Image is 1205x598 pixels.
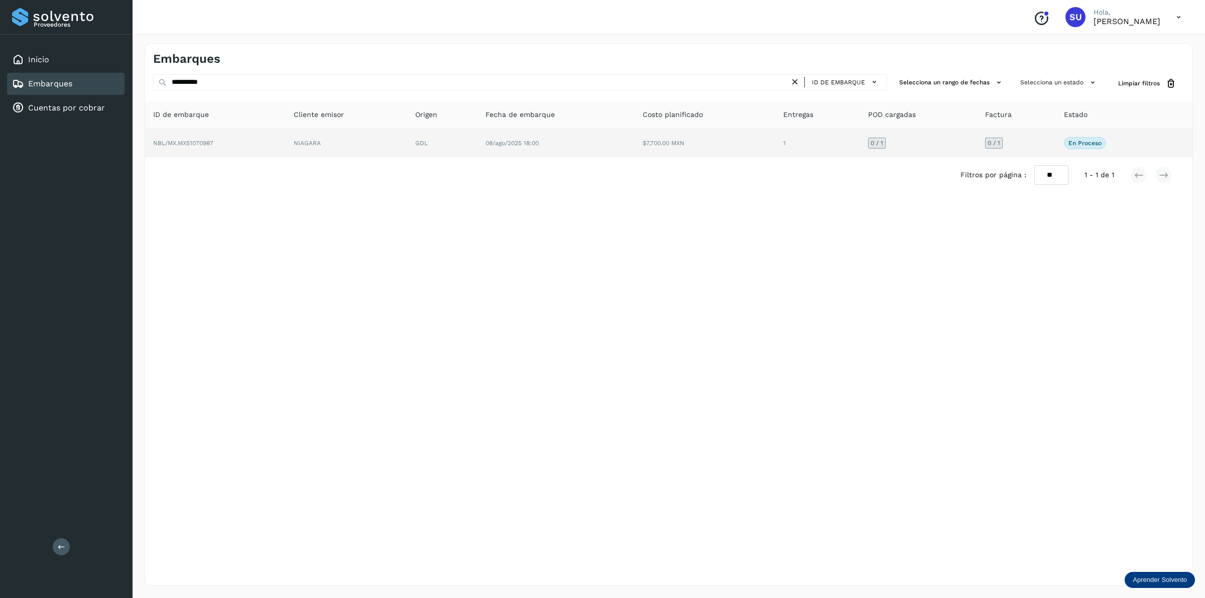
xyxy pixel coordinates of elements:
[1094,17,1160,26] p: Sayra Ugalde
[643,109,703,120] span: Costo planificado
[1133,576,1187,584] p: Aprender Solvento
[1084,170,1114,180] span: 1 - 1 de 1
[809,75,883,89] button: ID de embarque
[486,140,539,147] span: 08/ago/2025 18:00
[1094,8,1160,17] p: Hola,
[868,109,916,120] span: POD cargadas
[28,55,49,64] a: Inicio
[960,170,1026,180] span: Filtros por página :
[783,109,813,120] span: Entregas
[1064,109,1088,120] span: Estado
[985,109,1012,120] span: Factura
[1125,572,1195,588] div: Aprender Solvento
[635,129,775,157] td: $7,700.00 MXN
[286,129,408,157] td: NIAGARA
[486,109,555,120] span: Fecha de embarque
[812,78,865,87] span: ID de embarque
[153,52,220,66] h4: Embarques
[895,74,1008,91] button: Selecciona un rango de fechas
[7,49,125,71] div: Inicio
[28,103,105,112] a: Cuentas por cobrar
[28,79,72,88] a: Embarques
[1068,140,1102,147] p: En proceso
[153,109,209,120] span: ID de embarque
[7,97,125,119] div: Cuentas por cobrar
[34,21,120,28] p: Proveedores
[407,129,477,157] td: GDL
[294,109,344,120] span: Cliente emisor
[153,140,213,147] span: NBL/MX.MX51070987
[1016,74,1102,91] button: Selecciona un estado
[775,129,860,157] td: 1
[871,140,883,146] span: 0 / 1
[1110,74,1184,93] button: Limpiar filtros
[7,73,125,95] div: Embarques
[415,109,437,120] span: Origen
[1118,79,1160,88] span: Limpiar filtros
[988,140,1000,146] span: 0 / 1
